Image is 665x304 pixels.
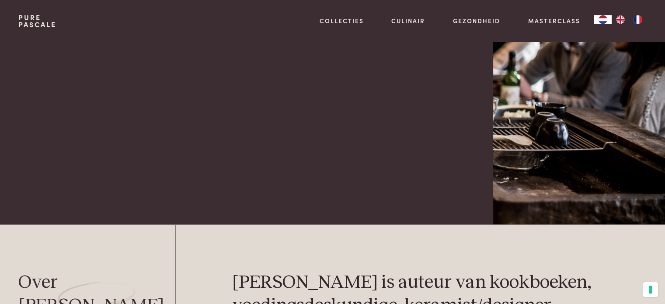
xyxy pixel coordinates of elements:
a: Culinair [391,16,425,25]
ul: Language list [612,15,647,24]
a: EN [612,15,629,24]
button: Uw voorkeuren voor toestemming voor trackingtechnologieën [643,282,658,297]
a: Masterclass [528,16,580,25]
a: PurePascale [18,14,56,28]
a: FR [629,15,647,24]
a: NL [594,15,612,24]
a: Gezondheid [453,16,500,25]
a: Collecties [320,16,364,25]
aside: Language selected: Nederlands [594,15,647,24]
div: Language [594,15,612,24]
